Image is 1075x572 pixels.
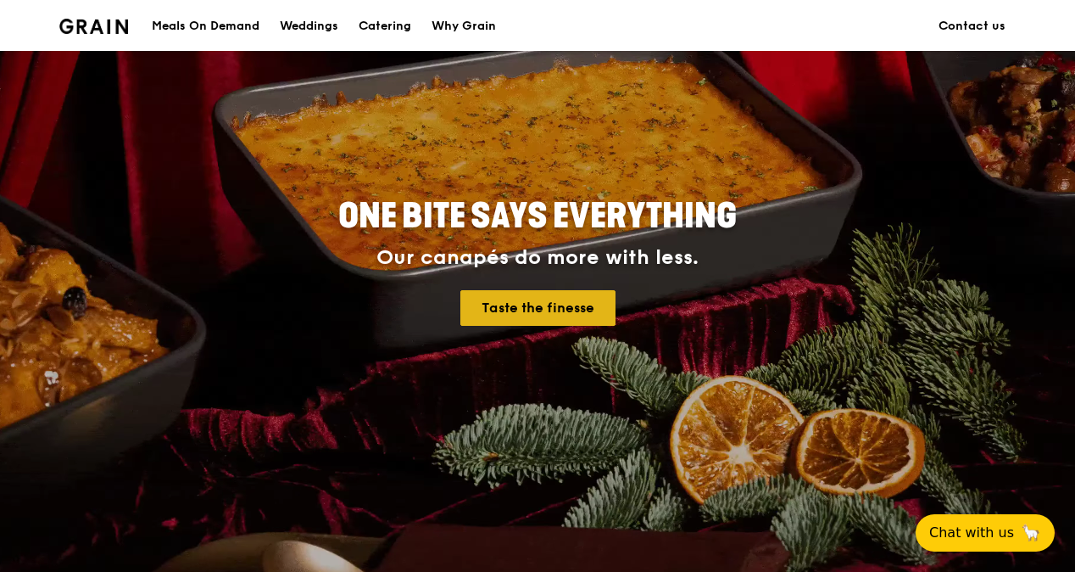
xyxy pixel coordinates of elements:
[338,196,737,237] span: ONE BITE SAYS EVERYTHING
[59,19,128,34] img: Grain
[270,1,348,52] a: Weddings
[460,290,615,326] a: Taste the finesse
[1021,523,1041,543] span: 🦙
[928,1,1016,52] a: Contact us
[432,1,496,52] div: Why Grain
[929,523,1014,543] span: Chat with us
[348,1,421,52] a: Catering
[280,1,338,52] div: Weddings
[152,1,259,52] div: Meals On Demand
[232,246,843,270] div: Our canapés do more with less.
[359,1,411,52] div: Catering
[916,514,1055,552] button: Chat with us🦙
[421,1,506,52] a: Why Grain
